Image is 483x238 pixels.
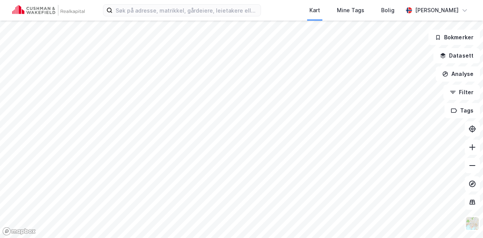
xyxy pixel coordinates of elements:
[445,201,483,238] div: Kontrollprogram for chat
[309,6,320,15] div: Kart
[12,5,85,16] img: cushman-wakefield-realkapital-logo.202ea83816669bd177139c58696a8fa1.svg
[445,201,483,238] iframe: Chat Widget
[415,6,459,15] div: [PERSON_NAME]
[113,5,261,16] input: Søk på adresse, matrikkel, gårdeiere, leietakere eller personer
[381,6,394,15] div: Bolig
[337,6,364,15] div: Mine Tags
